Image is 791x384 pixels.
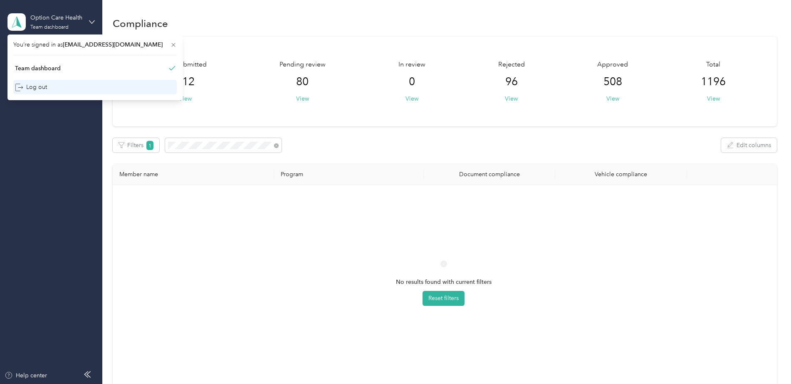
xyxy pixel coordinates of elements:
div: Option Care Health [30,13,82,22]
button: Help center [5,371,47,380]
h1: Compliance [113,19,168,28]
button: View [405,94,418,103]
span: Not submitted [163,60,207,70]
th: Program [274,164,424,185]
iframe: Everlance-gr Chat Button Frame [744,337,791,384]
button: View [505,94,518,103]
th: Member name [113,164,274,185]
button: Edit columns [721,138,777,153]
span: [EMAIL_ADDRESS][DOMAIN_NAME] [63,41,163,48]
button: View [707,94,720,103]
span: You’re signed in as [13,40,177,49]
div: Team dashboard [15,64,61,73]
span: 96 [505,75,518,89]
span: 1196 [701,75,726,89]
div: Team dashboard [30,25,69,30]
button: View [179,94,192,103]
button: View [606,94,619,103]
button: View [296,94,309,103]
button: Reset filters [423,291,465,306]
div: Document compliance [430,171,549,178]
span: Approved [597,60,628,70]
span: 0 [409,75,415,89]
span: 512 [176,75,195,89]
button: Filters1 [113,138,160,153]
div: Vehicle compliance [562,171,680,178]
span: No results found with current filters [396,278,492,287]
span: 508 [603,75,622,89]
span: 1 [146,141,154,150]
span: Rejected [498,60,525,70]
span: 80 [296,75,309,89]
span: Total [706,60,720,70]
div: Log out [15,83,47,91]
span: Pending review [279,60,326,70]
span: In review [398,60,425,70]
